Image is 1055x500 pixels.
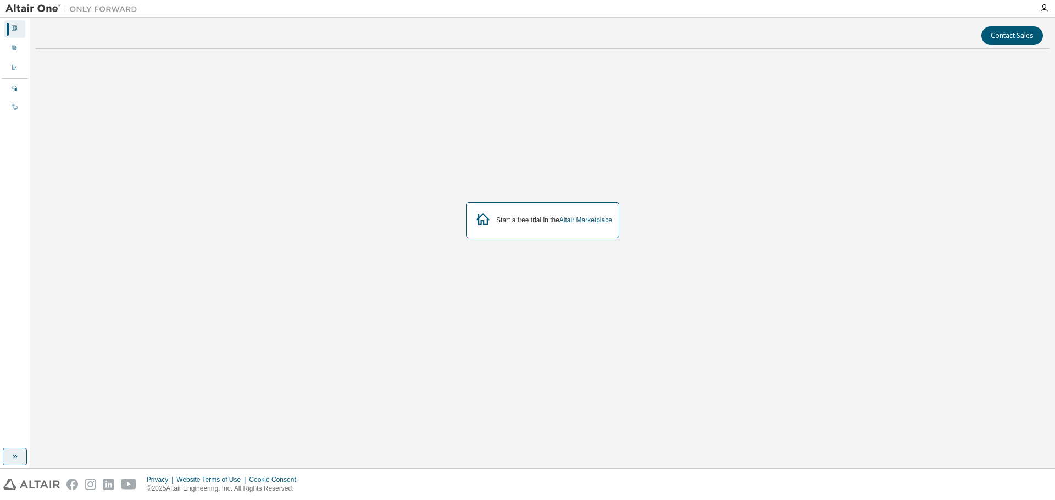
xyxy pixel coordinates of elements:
[559,216,612,224] a: Altair Marketplace
[4,20,25,38] div: Dashboard
[3,479,60,490] img: altair_logo.svg
[4,40,25,58] div: User Profile
[4,99,25,116] div: On Prem
[249,475,302,484] div: Cookie Consent
[981,26,1043,45] button: Contact Sales
[103,479,114,490] img: linkedin.svg
[496,216,612,224] div: Start a free trial in the
[5,3,143,14] img: Altair One
[147,475,176,484] div: Privacy
[147,484,303,493] p: © 2025 Altair Engineering, Inc. All Rights Reserved.
[4,60,25,77] div: Company Profile
[121,479,137,490] img: youtube.svg
[4,80,25,98] div: Managed
[85,479,96,490] img: instagram.svg
[66,479,78,490] img: facebook.svg
[176,475,249,484] div: Website Terms of Use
